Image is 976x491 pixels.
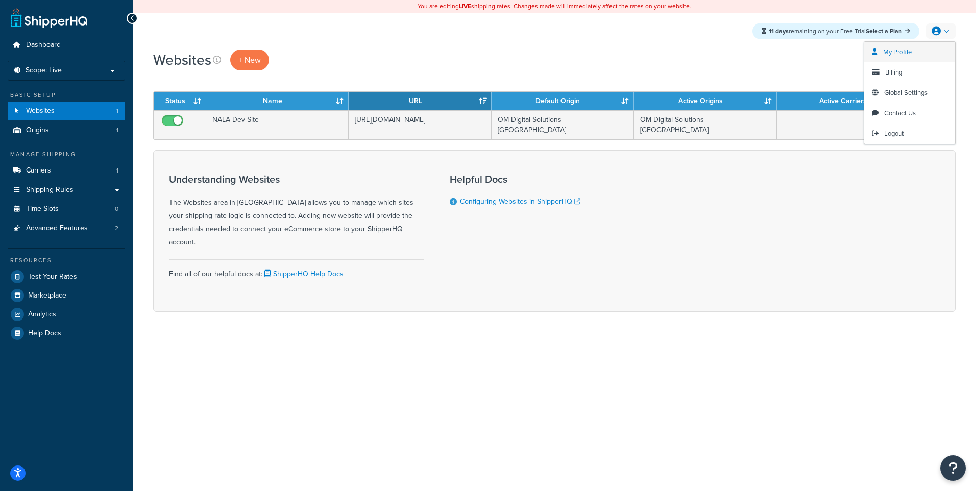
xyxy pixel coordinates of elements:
span: Advanced Features [26,224,88,233]
a: Time Slots 0 [8,200,125,218]
span: Carriers [26,166,51,175]
span: 2 [115,224,118,233]
a: Billing [864,62,955,83]
a: Select a Plan [866,27,910,36]
a: Configuring Websites in ShipperHQ [460,196,580,207]
td: OM Digital Solutions [GEOGRAPHIC_DATA] [492,110,634,139]
th: Status: activate to sort column ascending [154,92,206,110]
span: Global Settings [884,88,928,97]
h3: Helpful Docs [450,174,580,185]
a: Shipping Rules [8,181,125,200]
th: Name: activate to sort column ascending [206,92,349,110]
th: Active Carriers: activate to sort column ascending [777,92,919,110]
a: Logout [864,124,955,144]
a: Help Docs [8,324,125,342]
a: + New [230,50,269,70]
div: The Websites area in [GEOGRAPHIC_DATA] allows you to manage which sites your shipping rate logic ... [169,174,424,249]
span: 1 [116,126,118,135]
div: Find all of our helpful docs at: [169,259,424,281]
span: Billing [885,67,902,77]
h1: Websites [153,50,211,70]
a: Contact Us [864,103,955,124]
a: Carriers 1 [8,161,125,180]
a: ShipperHQ Help Docs [262,268,344,279]
a: Analytics [8,305,125,324]
div: Resources [8,256,125,265]
a: Dashboard [8,36,125,55]
h3: Understanding Websites [169,174,424,185]
div: Manage Shipping [8,150,125,159]
div: Basic Setup [8,91,125,100]
div: remaining on your Free Trial [752,23,919,39]
li: Origins [8,121,125,140]
a: My Profile [864,42,955,62]
span: 1 [116,107,118,115]
span: 0 [115,205,118,213]
span: Websites [26,107,55,115]
strong: 11 days [769,27,789,36]
a: Websites 1 [8,102,125,120]
th: URL: activate to sort column ascending [349,92,491,110]
span: Scope: Live [26,66,62,75]
td: NALA Dev Site [206,110,349,139]
a: Test Your Rates [8,267,125,286]
a: ShipperHQ Home [11,8,87,28]
span: 1 [116,166,118,175]
span: Logout [884,129,904,138]
span: Analytics [28,310,56,319]
span: Dashboard [26,41,61,50]
span: Shipping Rules [26,186,74,194]
td: OM Digital Solutions [GEOGRAPHIC_DATA] [634,110,776,139]
td: [URL][DOMAIN_NAME] [349,110,491,139]
th: Active Origins: activate to sort column ascending [634,92,776,110]
a: Origins 1 [8,121,125,140]
th: Default Origin: activate to sort column ascending [492,92,634,110]
span: + New [238,54,261,66]
li: Time Slots [8,200,125,218]
button: Open Resource Center [940,455,966,481]
li: Carriers [8,161,125,180]
span: My Profile [883,47,912,57]
span: Marketplace [28,291,66,300]
span: Help Docs [28,329,61,338]
a: Global Settings [864,83,955,103]
a: Marketplace [8,286,125,305]
a: Advanced Features 2 [8,219,125,238]
span: Test Your Rates [28,273,77,281]
li: Advanced Features [8,219,125,238]
b: LIVE [459,2,471,11]
span: Origins [26,126,49,135]
span: Time Slots [26,205,59,213]
span: Contact Us [884,108,916,118]
li: Websites [8,102,125,120]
